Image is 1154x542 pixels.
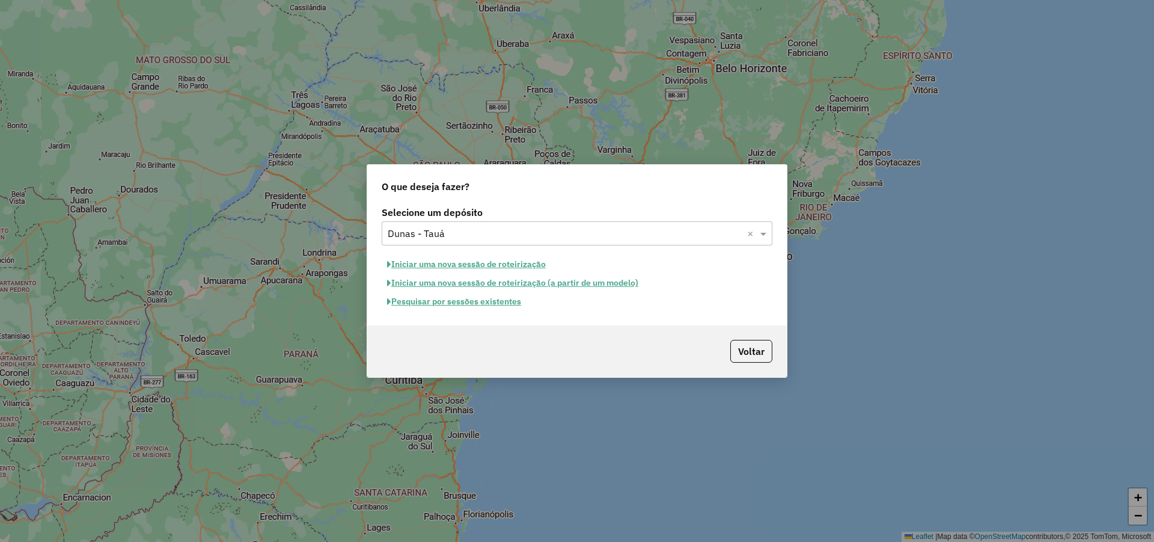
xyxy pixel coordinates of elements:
label: Selecione um depósito [382,205,772,220]
span: Clear all [747,226,757,241]
span: O que deseja fazer? [382,179,469,194]
button: Iniciar uma nova sessão de roteirização (a partir de um modelo) [382,274,644,292]
button: Pesquisar por sessões existentes [382,292,527,311]
button: Voltar [730,340,772,363]
button: Iniciar uma nova sessão de roteirização [382,255,551,274]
